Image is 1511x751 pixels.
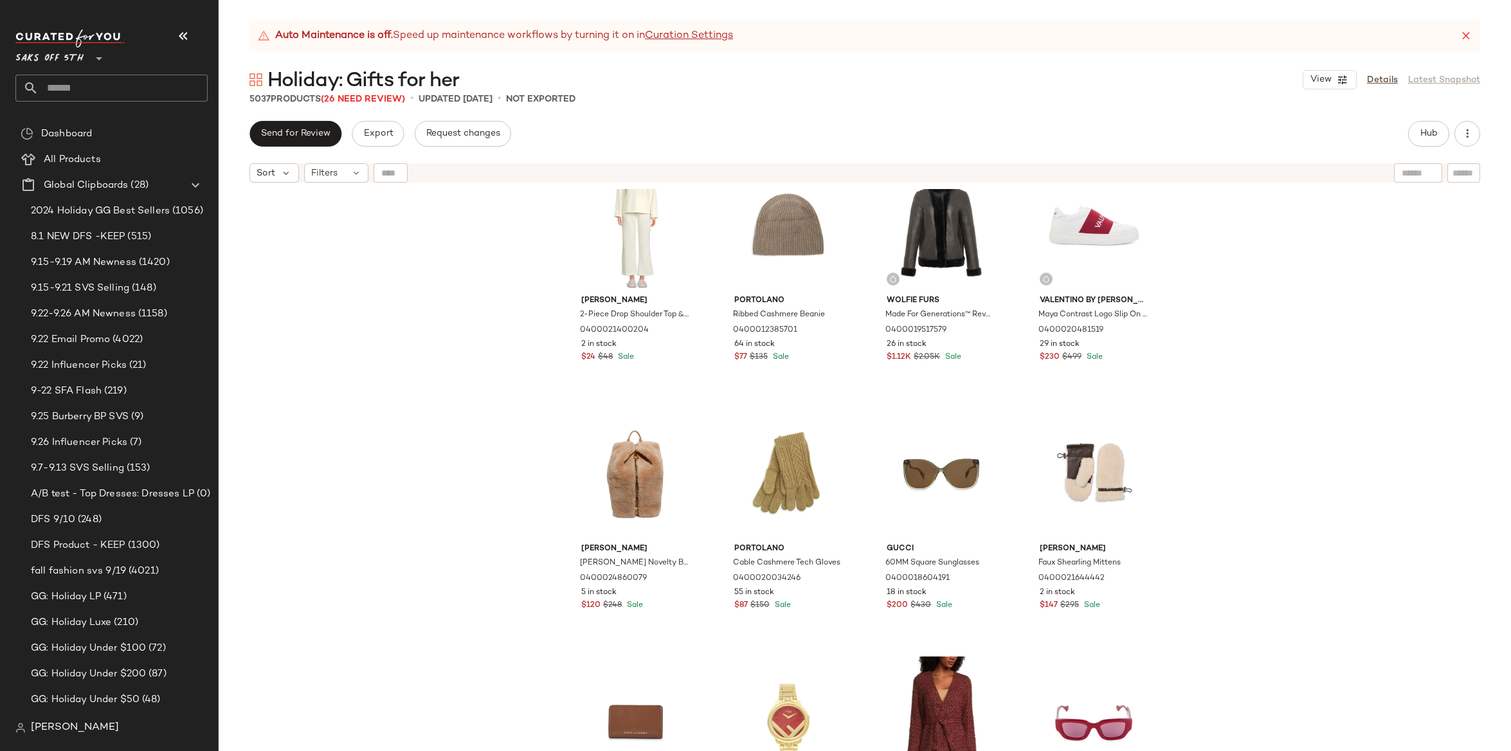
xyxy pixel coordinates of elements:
[914,352,940,363] span: $2.05K
[1042,275,1050,283] img: svg%3e
[44,152,101,167] span: All Products
[734,295,843,307] span: Portolano
[1040,295,1148,307] span: Valentino by [PERSON_NAME]
[1038,557,1121,569] span: Faux Shearling Mittens
[1367,73,1398,87] a: Details
[31,384,102,399] span: 9-22 SFA Flash
[571,408,700,538] img: 0400024860079
[1038,309,1147,321] span: Maya Contrast Logo Slip On Sneakers
[31,435,127,450] span: 9.26 Influencer Picks
[31,281,129,296] span: 9.15-9.21 SVS Selling
[249,121,341,147] button: Send for Review
[101,590,127,604] span: (471)
[127,358,147,373] span: (21)
[934,601,952,610] span: Sale
[498,91,501,107] span: •
[31,538,125,553] span: DFS Product - KEEP
[624,601,643,610] span: Sale
[75,512,102,527] span: (248)
[1040,587,1075,599] span: 2 in stock
[41,127,92,141] span: Dashboard
[750,352,768,363] span: $135
[1310,75,1332,85] span: View
[110,332,143,347] span: (4022)
[943,353,961,361] span: Sale
[257,167,275,180] span: Sort
[31,692,140,707] span: GG: Holiday Under $50
[426,129,500,139] span: Request changes
[125,230,151,244] span: (515)
[887,295,995,307] span: Wolfie Furs
[734,587,774,599] span: 55 in stock
[581,543,690,555] span: [PERSON_NAME]
[419,93,493,106] p: updated [DATE]
[321,95,405,104] span: (26 Need Review)
[734,600,748,611] span: $87
[1060,600,1079,611] span: $295
[260,129,330,139] span: Send for Review
[580,325,649,336] span: 0400021400204
[136,255,170,270] span: (1420)
[125,538,160,553] span: (1300)
[363,129,393,139] span: Export
[1040,339,1080,350] span: 29 in stock
[910,600,931,611] span: $430
[140,692,161,707] span: (48)
[1420,129,1438,139] span: Hub
[581,295,690,307] span: [PERSON_NAME]
[580,573,647,584] span: 0400024860079
[581,352,595,363] span: $24
[1084,353,1103,361] span: Sale
[31,720,119,736] span: [PERSON_NAME]
[887,543,995,555] span: Gucci
[733,573,801,584] span: 0400020034246
[887,339,927,350] span: 26 in stock
[129,281,156,296] span: (148)
[1081,601,1100,610] span: Sale
[124,461,150,476] span: (153)
[249,73,262,86] img: svg%3e
[1062,352,1081,363] span: $499
[603,600,622,611] span: $248
[581,587,617,599] span: 5 in stock
[887,352,911,363] span: $1.12K
[146,641,166,656] span: (72)
[249,93,405,106] div: Products
[581,600,601,611] span: $120
[885,557,979,569] span: 60MM Square Sunglasses
[31,410,129,424] span: 9.25 Burberry BP SVS
[31,512,75,527] span: DFS 9/10
[506,93,575,106] p: Not Exported
[415,121,511,147] button: Request changes
[249,95,271,104] span: 5037
[876,408,1006,538] img: 0400018604191
[1038,573,1105,584] span: 0400021644442
[267,68,459,94] span: Holiday: Gifts for her
[1408,121,1449,147] button: Hub
[15,723,26,733] img: svg%3e
[31,358,127,373] span: 9.22 Influencer Picks
[136,307,167,321] span: (1158)
[31,461,124,476] span: 9.7-9.13 SVS Selling
[146,667,167,682] span: (87)
[885,325,946,336] span: 0400019517579
[750,600,770,611] span: $150
[170,204,203,219] span: (1056)
[31,590,101,604] span: GG: Holiday LP
[733,309,825,321] span: Ribbed Cashmere Beanie
[21,127,33,140] img: svg%3e
[889,275,897,283] img: svg%3e
[885,309,994,321] span: Made For Generations™ Reversible Shearling Jacket
[1040,352,1060,363] span: $230
[885,573,950,584] span: 0400018604191
[31,615,111,630] span: GG: Holiday Luxe
[352,121,404,147] button: Export
[257,28,733,44] div: Speed up maintenance workflows by turning it on in
[734,543,843,555] span: Portolano
[44,178,128,193] span: Global Clipboards
[31,230,125,244] span: 8.1 NEW DFS -KEEP
[275,28,393,44] strong: Auto Maintenance is off.
[1040,600,1058,611] span: $147
[15,30,125,48] img: cfy_white_logo.C9jOOHJF.svg
[410,91,413,107] span: •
